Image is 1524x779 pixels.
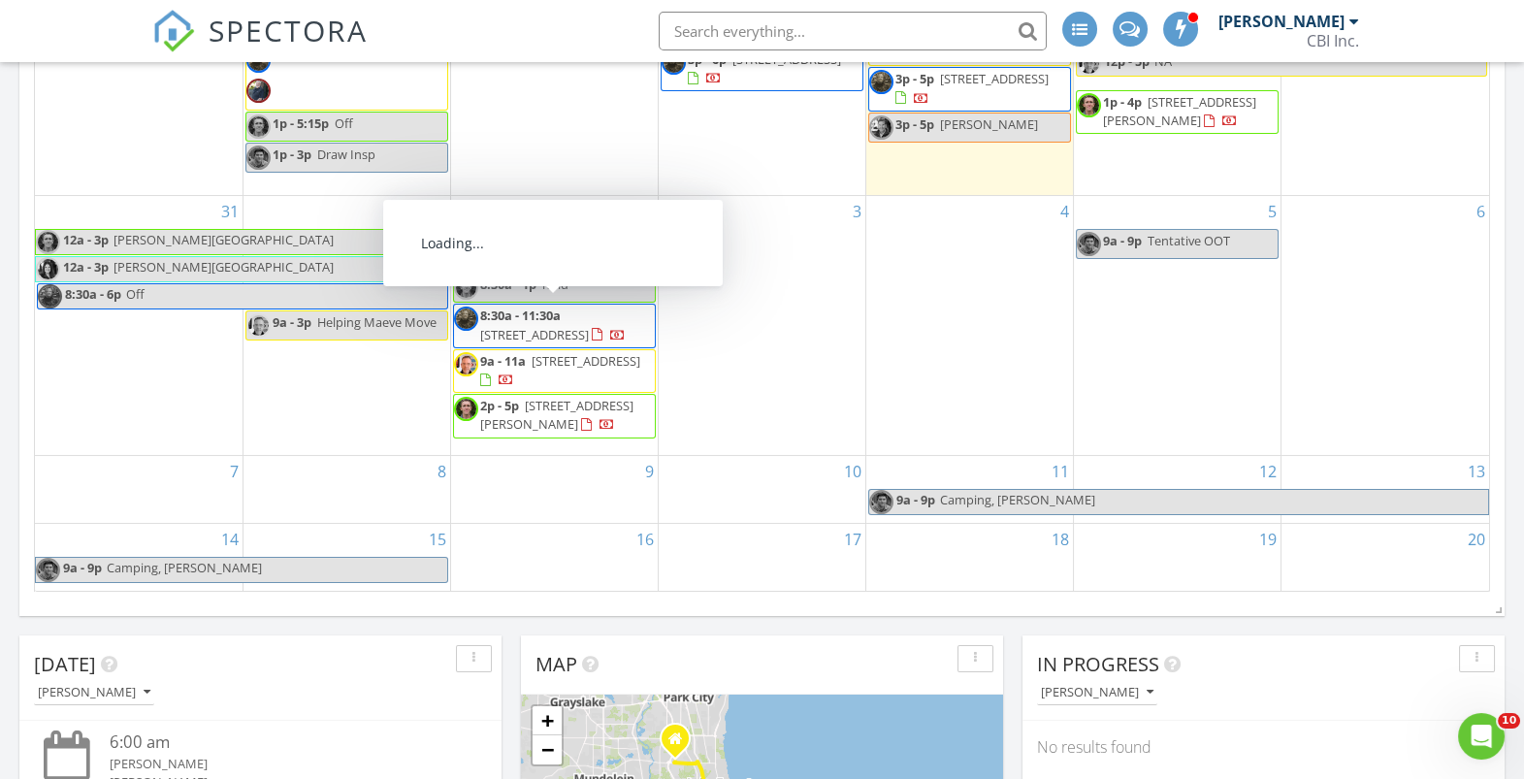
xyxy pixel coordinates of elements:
[533,706,562,735] a: Zoom in
[1281,523,1489,590] td: Go to September 20, 2025
[1103,51,1151,76] span: 12p - 5p
[1255,524,1281,555] a: Go to September 19, 2025
[1074,455,1281,523] td: Go to September 12, 2025
[1037,680,1157,706] button: [PERSON_NAME]
[152,10,195,52] img: The Best Home Inspection Software - Spectora
[840,524,865,555] a: Go to September 17, 2025
[641,196,658,227] a: Go to September 2, 2025
[1281,455,1489,523] td: Go to September 13, 2025
[34,680,154,706] button: [PERSON_NAME]
[1498,713,1520,729] span: 10
[1048,524,1073,555] a: Go to September 18, 2025
[35,455,243,523] td: Go to September 7, 2025
[940,491,1095,508] span: Camping, [PERSON_NAME]
[840,456,865,487] a: Go to September 10, 2025
[38,284,62,308] img: kw_portait1001.jpg
[1264,196,1281,227] a: Go to September 5, 2025
[866,455,1074,523] td: Go to September 11, 2025
[425,524,450,555] a: Go to September 15, 2025
[480,232,519,249] span: 7a - 5p
[869,70,893,94] img: kw_portait1001.jpg
[273,313,311,331] span: 9a - 3p
[107,559,262,576] span: Camping, [PERSON_NAME]
[110,755,449,773] div: [PERSON_NAME]
[866,196,1074,456] td: Go to September 4, 2025
[453,394,656,438] a: 2p - 5p [STREET_ADDRESS][PERSON_NAME]
[480,397,633,433] span: [STREET_ADDRESS][PERSON_NAME]
[542,276,568,293] span: hold
[661,48,863,91] a: 3p - 6p [STREET_ADDRESS]
[662,50,686,75] img: kw_portait1001.jpg
[688,50,841,86] a: 3p - 6p [STREET_ADDRESS]
[1037,651,1159,677] span: In Progress
[480,352,640,388] a: 9a - 11a [STREET_ADDRESS]
[659,12,1047,50] input: Search everything...
[317,313,437,331] span: Helping Maeve Move
[450,523,658,590] td: Go to September 16, 2025
[658,455,865,523] td: Go to September 10, 2025
[1103,93,1256,129] span: [STREET_ADDRESS][PERSON_NAME]
[317,146,375,163] span: Draw Insp
[849,196,865,227] a: Go to September 3, 2025
[38,686,150,699] div: [PERSON_NAME]
[243,196,450,456] td: Go to September 1, 2025
[1148,232,1230,249] span: Tentative OOT
[480,397,519,414] span: 2p - 5p
[688,50,727,68] span: 3p - 6p
[454,232,478,256] img: teamandrewdanner2022.jpg
[453,349,656,393] a: 9a - 11a [STREET_ADDRESS]
[895,490,936,514] span: 9a - 9p
[732,50,841,68] span: [STREET_ADDRESS]
[869,490,893,514] img: screen_shot_20190401_at_5.14.00_am.png
[1255,456,1281,487] a: Go to September 12, 2025
[675,738,687,750] div: 28835 North Herky Dr, Suite 104, Lake Bluff IL 60044
[658,196,865,456] td: Go to September 3, 2025
[940,115,1038,133] span: [PERSON_NAME]
[450,196,658,456] td: Go to September 2, 2025
[480,276,536,293] span: 8:30a - 1p
[632,524,658,555] a: Go to September 16, 2025
[454,276,478,300] img: screen_shot_20190401_at_5.15.38_am.png
[1048,456,1073,487] a: Go to September 11, 2025
[246,114,271,139] img: screen_shot_20190401_at_5.15.38_am.png
[246,79,271,103] img: don_profile_pic.jpg
[434,196,450,227] a: Go to September 1, 2025
[454,352,478,376] img: ses2023.jpg
[1154,52,1172,70] span: NA
[226,456,243,487] a: Go to September 7, 2025
[62,257,110,281] span: 12a - 3p
[35,523,243,590] td: Go to September 14, 2025
[895,70,934,87] span: 3p - 5p
[1307,31,1359,50] div: CBI Inc.
[1473,196,1489,227] a: Go to September 6, 2025
[273,146,311,163] span: 1p - 3p
[113,258,334,276] span: [PERSON_NAME][GEOGRAPHIC_DATA]
[1074,523,1281,590] td: Go to September 19, 2025
[453,304,656,347] a: 8:30a - 11:30a [STREET_ADDRESS]
[34,651,96,677] span: [DATE]
[152,26,368,67] a: SPECTORA
[243,523,450,590] td: Go to September 15, 2025
[246,313,271,338] img: ses2023.jpg
[335,114,353,132] span: Off
[1074,196,1281,456] td: Go to September 5, 2025
[454,397,478,421] img: screen_shot_20190401_at_5.15.38_am.png
[35,196,243,456] td: Go to August 31, 2025
[126,285,145,303] span: Off
[450,455,658,523] td: Go to September 9, 2025
[641,456,658,487] a: Go to September 9, 2025
[480,326,589,343] span: [STREET_ADDRESS]
[1077,51,1101,76] img: ses2023.jpg
[895,115,934,133] span: 3p - 5p
[535,651,577,677] span: Map
[209,10,368,50] span: SPECTORA
[1103,93,1256,129] a: 1p - 4p [STREET_ADDRESS][PERSON_NAME]
[273,114,329,132] span: 1p - 5:15p
[895,70,1049,106] a: 3p - 5p [STREET_ADDRESS]
[868,67,1071,111] a: 3p - 5p [STREET_ADDRESS]
[36,558,60,582] img: screen_shot_20190401_at_5.14.00_am.png
[36,257,60,281] img: molly_profile_pic.jpg
[532,352,640,370] span: [STREET_ADDRESS]
[1281,196,1489,456] td: Go to September 6, 2025
[113,231,334,248] span: [PERSON_NAME][GEOGRAPHIC_DATA]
